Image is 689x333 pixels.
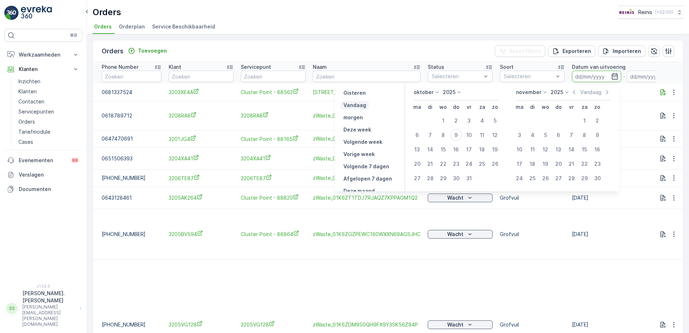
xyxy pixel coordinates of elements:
[450,173,462,184] div: 30
[343,175,392,182] p: Afgelopen 7 dagen
[169,63,181,71] p: Klant
[509,48,541,55] p: Reset filters
[241,112,306,119] span: 3208RA8
[313,155,421,162] a: zWaste_01K722MXQ7VBRRAB1GGZAP2NT1
[4,284,82,288] span: v 1.52.0
[578,101,591,114] th: zaterdag
[313,194,421,201] span: zWaste_01K6ZT1TDJ7RJAQZ7KPPAGM1Q2
[489,115,501,126] div: 5
[568,147,679,169] td: [DATE]
[93,6,121,18] p: Orders
[102,194,161,201] p: 0643128461
[580,89,601,96] p: Vandaag
[513,101,526,114] th: maandag
[4,290,82,327] button: SS[PERSON_NAME].[PERSON_NAME][PERSON_NAME][EMAIL_ADDRESS][PERSON_NAME][DOMAIN_NAME]
[313,112,421,119] span: zWaste_01K72EYECZEGHZWC683TEHXX4M
[169,88,234,96] a: 3203XE4A
[551,89,563,96] p: 2025
[540,158,551,170] div: 19
[343,163,389,170] p: Volgende 7 dagen
[428,63,444,71] p: Status
[566,158,577,170] div: 21
[241,174,306,182] a: 3206TE87
[169,112,234,119] a: 3208RA8
[655,9,673,15] p: ( +02:00 )
[341,101,369,110] button: Vandaag
[568,130,679,147] td: [DATE]
[19,171,79,178] p: Verslagen
[463,115,475,126] div: 3
[579,129,590,141] div: 8
[565,101,578,114] th: vrijdag
[443,89,455,96] p: 2025
[343,114,363,121] p: morgen
[553,173,564,184] div: 27
[553,144,564,155] div: 13
[70,32,77,38] p: ⌘B
[241,155,306,162] a: 3204XA41
[489,129,501,141] div: 12
[18,88,37,95] p: Klanten
[424,158,436,170] div: 21
[579,173,590,184] div: 29
[463,101,476,114] th: vrijdag
[412,158,423,170] div: 20
[432,73,481,80] p: Selecteren
[19,157,66,164] p: Evenementen
[341,113,366,122] button: morgen
[102,231,161,238] p: [PHONE_NUMBER]
[476,144,488,155] div: 18
[516,89,541,96] p: november
[18,118,35,125] p: Orders
[592,173,603,184] div: 30
[572,71,621,82] input: dd/mm/yyyy
[343,126,371,133] p: Deze week
[566,173,577,184] div: 28
[341,125,374,134] button: Deze week
[4,182,82,196] a: Documenten
[241,230,306,238] a: Cluster Point - 88864
[568,209,679,259] td: [DATE]
[169,71,234,82] input: Zoeken
[540,144,551,155] div: 12
[169,194,234,201] span: 3205AK264
[15,107,82,117] a: Servicepunten
[437,158,449,170] div: 22
[424,101,437,114] th: dinsdag
[169,321,234,328] a: 3205VG128
[241,194,306,201] a: Cluster Point - 88820
[343,187,375,195] p: Deze maand
[169,230,234,238] span: 3205BV594
[553,129,564,141] div: 6
[618,6,683,19] button: Reinis(+02:00)
[447,231,463,238] p: Wacht
[592,144,603,155] div: 16
[343,151,375,158] p: Vorige week
[102,174,161,182] p: [PHONE_NUMBER]
[169,135,234,143] span: 3201JG4
[566,129,577,141] div: 7
[241,88,306,96] span: Cluster Point - 88562
[489,144,501,155] div: 19
[18,108,54,115] p: Servicepunten
[540,173,551,184] div: 26
[428,194,493,202] button: Wacht
[579,158,590,170] div: 22
[514,129,525,141] div: 3
[22,304,76,327] p: [PERSON_NAME][EMAIL_ADDRESS][PERSON_NAME][DOMAIN_NAME]
[476,115,488,126] div: 4
[428,320,493,329] button: Wacht
[313,71,421,82] input: Zoeken
[102,112,161,119] p: 0618789712
[313,231,421,238] a: zWaste_01K6ZGZPEWC160WXXN69AGSJHC
[476,158,488,170] div: 25
[424,144,436,155] div: 14
[18,138,33,146] p: Cases
[15,86,82,97] a: Klanten
[450,158,462,170] div: 23
[500,231,565,238] p: Grofvuil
